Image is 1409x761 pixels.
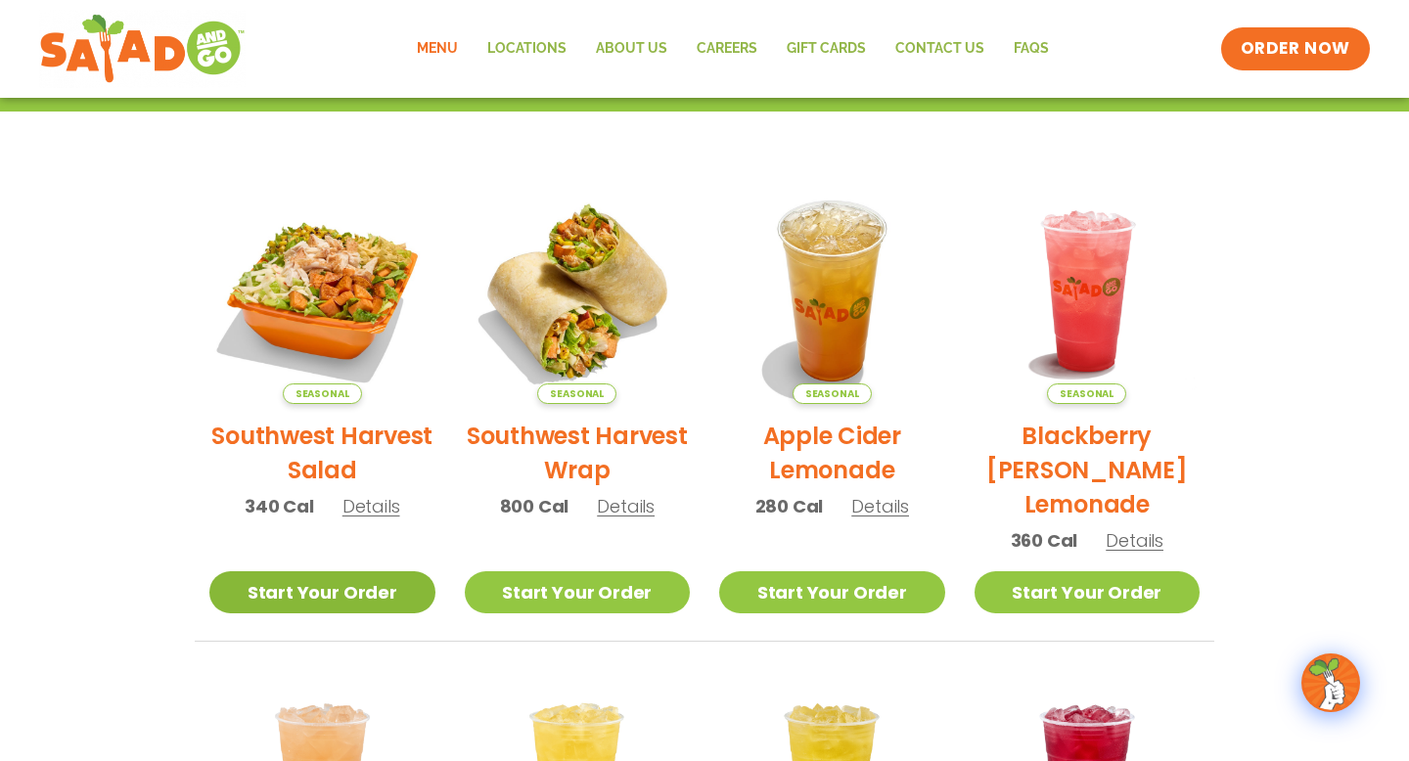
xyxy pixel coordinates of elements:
a: Start Your Order [975,571,1201,613]
h2: Southwest Harvest Wrap [465,419,691,487]
a: Start Your Order [209,571,435,613]
img: new-SAG-logo-768×292 [39,10,246,88]
a: About Us [581,26,682,71]
img: Product photo for Apple Cider Lemonade [719,178,945,404]
img: wpChatIcon [1303,655,1358,710]
span: Details [1106,528,1163,553]
h2: Apple Cider Lemonade [719,419,945,487]
span: 360 Cal [1011,527,1078,554]
span: 280 Cal [755,493,824,519]
span: ORDER NOW [1241,37,1350,61]
img: Product photo for Southwest Harvest Wrap [465,178,691,404]
a: Contact Us [881,26,999,71]
span: Seasonal [1047,383,1126,404]
a: ORDER NOW [1221,27,1370,70]
nav: Menu [402,26,1064,71]
a: Menu [402,26,473,71]
a: Locations [473,26,581,71]
img: Product photo for Blackberry Bramble Lemonade [975,178,1201,404]
h2: Blackberry [PERSON_NAME] Lemonade [975,419,1201,521]
h2: Southwest Harvest Salad [209,419,435,487]
img: Product photo for Southwest Harvest Salad [209,178,435,404]
span: Seasonal [793,383,872,404]
a: Start Your Order [719,571,945,613]
span: Seasonal [537,383,616,404]
a: GIFT CARDS [772,26,881,71]
span: Details [597,494,655,518]
span: Details [851,494,909,518]
a: Careers [682,26,772,71]
span: Details [342,494,400,518]
a: Start Your Order [465,571,691,613]
a: FAQs [999,26,1064,71]
span: 340 Cal [245,493,314,519]
span: Seasonal [283,383,362,404]
span: 800 Cal [500,493,569,519]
